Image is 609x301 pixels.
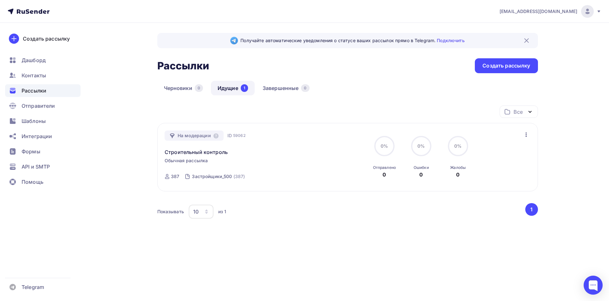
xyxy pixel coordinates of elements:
[22,178,43,186] span: Помощь
[165,157,208,164] span: Обычная рассылка
[241,84,248,92] div: 1
[165,131,224,141] div: На модерации
[524,203,538,216] ul: Pagination
[192,173,232,180] div: Застройщики_500
[419,171,423,178] div: 0
[414,165,429,170] div: Ошибки
[514,108,522,116] div: Все
[22,148,40,155] span: Формы
[500,5,601,18] a: [EMAIL_ADDRESS][DOMAIN_NAME]
[230,37,238,44] img: Telegram
[22,56,46,64] span: Дашборд
[437,38,464,43] a: Подключить
[157,81,210,95] a: Черновики0
[5,99,81,112] a: Отправители
[193,208,199,215] div: 10
[5,69,81,82] a: Контакты
[191,171,246,182] a: Застройщики_500 (387)
[195,84,203,92] div: 0
[233,132,246,139] span: 59062
[525,203,538,216] button: Go to page 1
[456,171,460,178] div: 0
[482,62,530,69] div: Создать рассылку
[171,173,179,180] div: 387
[22,72,46,79] span: Контакты
[381,143,388,149] span: 0%
[22,132,52,140] span: Интеграции
[23,35,70,42] div: Создать рассылку
[383,171,386,178] div: 0
[22,102,55,110] span: Отправители
[157,60,209,72] h2: Рассылки
[373,165,396,170] div: Отправлено
[22,163,50,170] span: API и SMTP
[188,204,214,219] button: 10
[301,84,309,92] div: 0
[5,145,81,158] a: Формы
[211,81,255,95] a: Идущие1
[500,106,538,118] button: Все
[5,115,81,127] a: Шаблоны
[227,132,232,139] span: ID
[240,37,464,44] span: Получайте автоматические уведомления о статусе ваших рассылок прямо в Telegram.
[218,208,226,215] div: из 1
[500,8,577,15] span: [EMAIL_ADDRESS][DOMAIN_NAME]
[417,143,425,149] span: 0%
[165,148,228,156] a: Строительный контроль
[22,117,46,125] span: Шаблоны
[5,84,81,97] a: Рассылки
[450,165,466,170] div: Жалобы
[157,208,184,215] div: Показывать
[233,173,245,180] div: (387)
[22,87,46,94] span: Рассылки
[22,283,44,291] span: Telegram
[5,54,81,67] a: Дашборд
[256,81,316,95] a: Завершенные0
[454,143,462,149] span: 0%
